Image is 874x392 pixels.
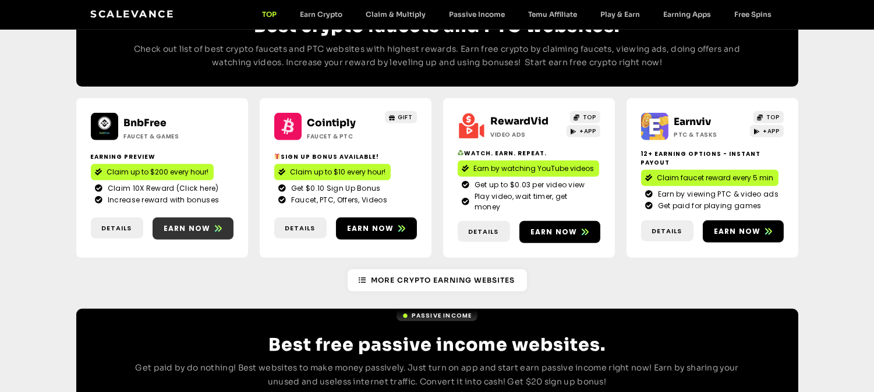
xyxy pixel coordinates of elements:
[355,10,438,19] a: Claim & Multiply
[723,10,784,19] a: Free Spins
[274,152,417,161] h2: Sign up bonus available!
[674,116,712,128] a: Earnviv
[105,195,219,205] span: Increase reward with bonuses
[102,223,132,233] span: Details
[458,150,463,156] img: ♻️
[91,164,214,180] a: Claim up to $200 every hour!
[580,127,596,136] span: +APP
[472,191,596,212] span: Play video, wait timer, get money
[348,269,527,291] a: More Crypto earning Websites
[458,221,510,243] a: Details
[288,183,381,194] span: Get $0.10 Sign Up Bonus
[519,221,600,243] a: Earn now
[307,132,380,141] h2: Faucet & PTC
[307,117,356,129] a: Cointiply
[458,149,600,158] h2: Watch. Earn. Repeat.
[641,170,779,186] a: Claim faucet reward every 5 min
[164,223,211,234] span: Earn now
[288,195,387,205] span: Faucet, PTC, Offers, Videos
[491,130,564,139] h2: Video ads
[570,111,600,123] a: TOP
[289,10,355,19] a: Earn Crypto
[469,227,499,237] span: Details
[567,125,600,137] a: +APP
[753,111,784,123] a: TOP
[674,130,747,139] h2: PTC & Tasks
[91,152,233,161] h2: Earning Preview
[153,218,233,240] a: Earn now
[336,218,417,240] a: Earn now
[385,111,417,123] a: GIFT
[105,183,219,194] span: Claim 10X Reward (Click here)
[474,163,595,174] span: Earn by watching YouTube videos
[123,334,752,355] h2: Best free passive income websites.
[274,164,391,180] a: Claim up to $10 every hour!
[91,8,175,20] a: Scalevance
[251,10,784,19] nav: Menu
[472,180,585,190] span: Get up to $0.03 per video view
[412,311,472,320] span: Passive Income
[347,223,394,234] span: Earn now
[766,113,780,122] span: TOP
[458,161,599,177] a: Earn by watching YouTube videos
[91,218,143,239] a: Details
[371,275,515,286] span: More Crypto earning Websites
[641,220,693,242] a: Details
[123,361,752,389] p: Get paid by do nothing! Best websites to make money passively. Just turn on app and start earn pa...
[657,173,774,183] span: Claim faucet reward every 5 min
[124,132,197,141] h2: Faucet & Games
[763,127,780,136] span: +APP
[438,10,517,19] a: Passive Income
[95,183,229,194] a: Claim 10X Reward (Click here)
[703,220,784,243] a: Earn now
[124,117,167,129] a: BnbFree
[517,10,589,19] a: Temu Affiliate
[123,16,752,37] h2: Best crypto faucets and PTC websites.
[491,115,549,127] a: RewardVid
[589,10,652,19] a: Play & Earn
[398,113,413,122] span: GIFT
[652,226,682,236] span: Details
[530,227,578,237] span: Earn now
[714,226,761,237] span: Earn now
[641,149,784,167] h2: 12+ Earning options - instant payout
[583,113,596,122] span: TOP
[107,167,209,177] span: Claim up to $200 every hour!
[750,125,784,137] a: +APP
[652,10,723,19] a: Earning Apps
[123,42,752,70] p: Check out list of best crypto faucets and PTC websites with highest rewards. Earn free crypto by ...
[655,189,779,199] span: Earn by viewing PTC & video ads
[397,310,478,321] a: Passive Income
[655,201,762,211] span: Get paid for playing games
[274,154,280,159] img: 🎁
[274,218,327,239] a: Details
[251,10,289,19] a: TOP
[285,223,316,233] span: Details
[291,167,386,177] span: Claim up to $10 every hour!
